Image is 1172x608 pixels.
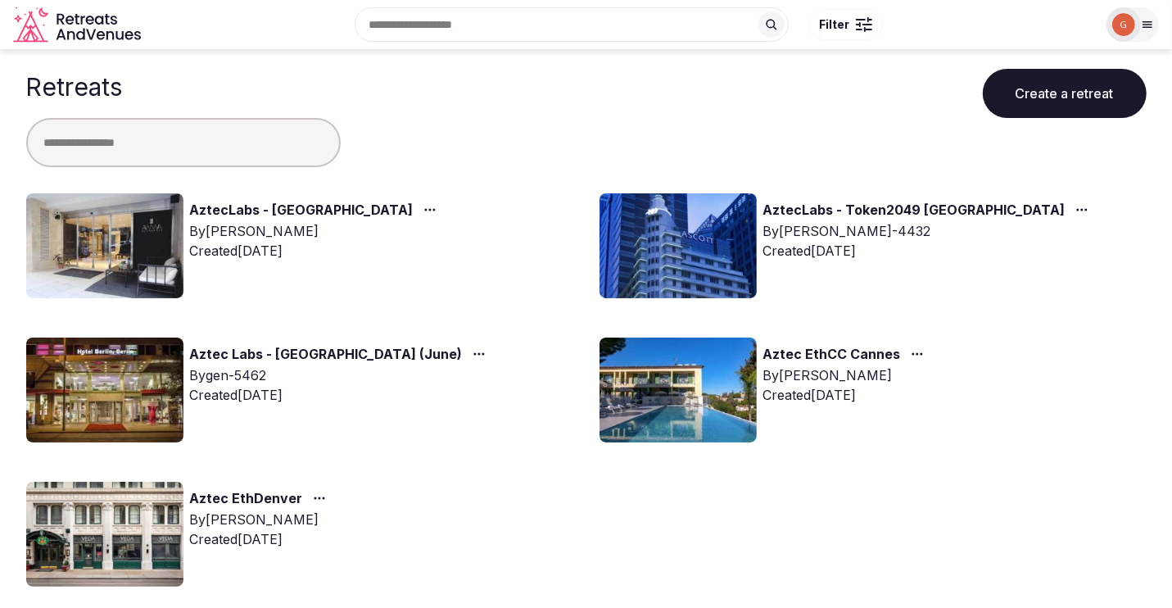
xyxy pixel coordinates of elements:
div: By [PERSON_NAME] [763,365,930,385]
div: Created [DATE] [190,529,333,549]
h1: Retreats [26,72,123,102]
div: By [PERSON_NAME] [190,221,443,241]
button: Create a retreat [983,69,1147,118]
div: By gen-5462 [190,365,492,385]
img: gen-5462 [1112,13,1135,36]
div: By [PERSON_NAME]-4432 [763,221,1095,241]
button: Filter [808,9,883,40]
img: Top retreat image for the retreat: Aztec Labs - Berlin (June) [26,338,183,442]
svg: Retreats and Venues company logo [13,7,144,43]
img: Top retreat image for the retreat: Aztec EthDenver [26,482,183,587]
img: Top retreat image for the retreat: AztecLabs - Token2049 Singapore [600,193,757,298]
a: AztecLabs - [GEOGRAPHIC_DATA] [190,200,414,221]
div: Created [DATE] [763,241,1095,261]
div: Created [DATE] [763,385,930,405]
a: Aztec EthDenver [190,488,303,510]
div: By [PERSON_NAME] [190,510,333,529]
div: Created [DATE] [190,241,443,261]
a: Aztec EthCC Cannes [763,344,901,365]
span: Filter [819,16,849,33]
div: Created [DATE] [190,385,492,405]
img: Top retreat image for the retreat: AztecLabs - Buenos Aires [26,193,183,298]
img: Top retreat image for the retreat: Aztec EthCC Cannes [600,338,757,442]
a: Visit the homepage [13,7,144,43]
a: Aztec Labs - [GEOGRAPHIC_DATA] (June) [190,344,463,365]
a: AztecLabs - Token2049 [GEOGRAPHIC_DATA] [763,200,1066,221]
